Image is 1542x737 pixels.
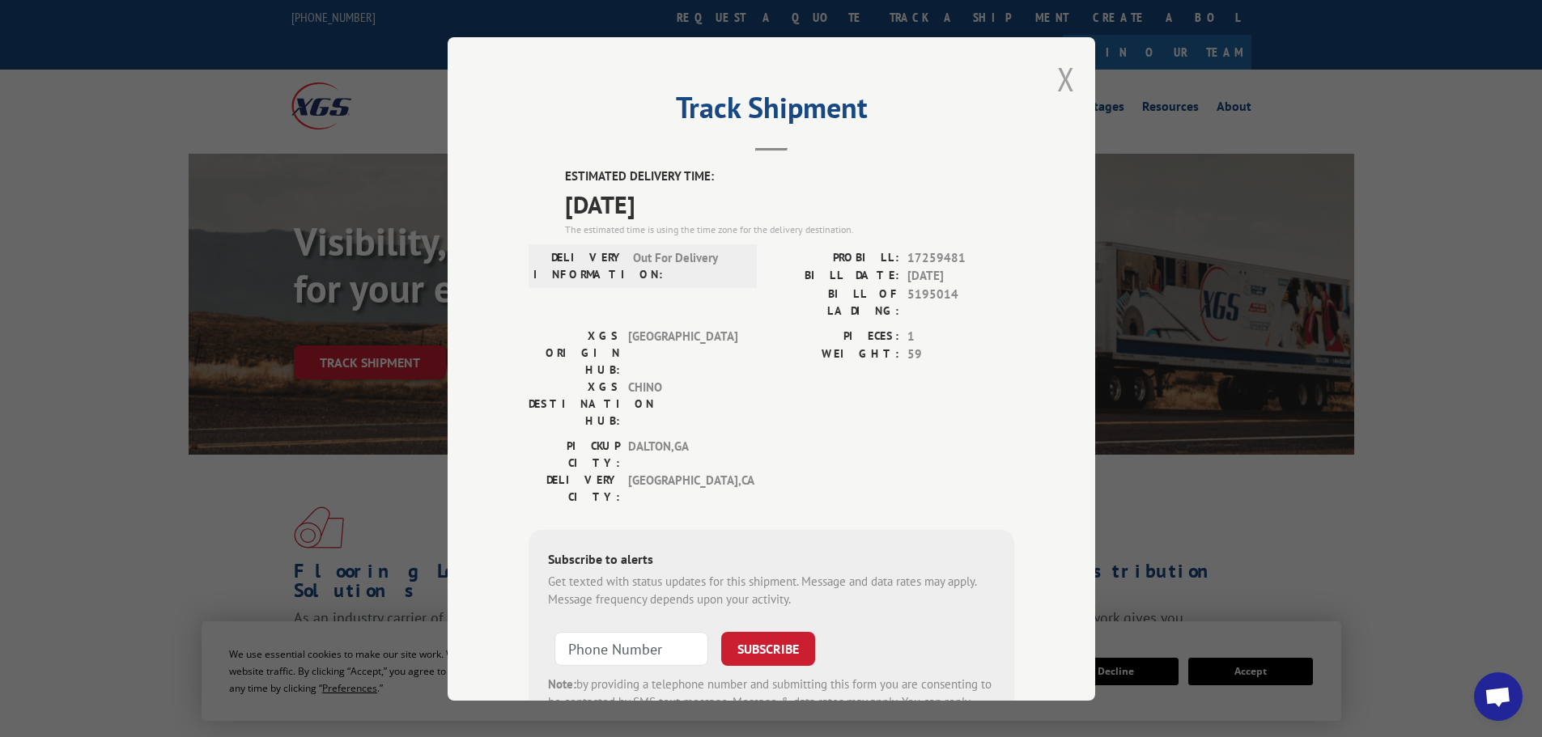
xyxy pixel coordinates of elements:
[628,437,737,471] span: DALTON , GA
[548,676,576,691] strong: Note:
[907,267,1014,286] span: [DATE]
[533,248,625,282] label: DELIVERY INFORMATION:
[771,327,899,345] label: PIECES:
[771,267,899,286] label: BILL DATE:
[529,471,620,505] label: DELIVERY CITY:
[907,285,1014,319] span: 5195014
[1474,672,1523,721] div: Open chat
[565,185,1014,222] span: [DATE]
[548,572,995,608] div: Get texted with status updates for this shipment. Message and data rates may apply. Message frequ...
[633,248,742,282] span: Out For Delivery
[907,248,1014,267] span: 17259481
[628,378,737,429] span: CHINO
[628,471,737,505] span: [GEOGRAPHIC_DATA] , CA
[548,549,995,572] div: Subscribe to alerts
[554,631,708,665] input: Phone Number
[628,327,737,378] span: [GEOGRAPHIC_DATA]
[907,327,1014,345] span: 1
[548,675,995,730] div: by providing a telephone number and submitting this form you are consenting to be contacted by SM...
[771,345,899,364] label: WEIGHT:
[529,437,620,471] label: PICKUP CITY:
[529,378,620,429] label: XGS DESTINATION HUB:
[529,96,1014,127] h2: Track Shipment
[565,167,1014,186] label: ESTIMATED DELIVERY TIME:
[529,327,620,378] label: XGS ORIGIN HUB:
[721,631,815,665] button: SUBSCRIBE
[565,222,1014,236] div: The estimated time is using the time zone for the delivery destination.
[771,248,899,267] label: PROBILL:
[771,285,899,319] label: BILL OF LADING:
[907,345,1014,364] span: 59
[1057,57,1075,100] button: Close modal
